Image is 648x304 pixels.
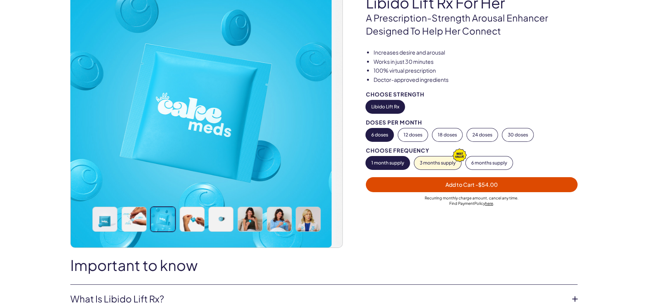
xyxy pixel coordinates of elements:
img: Libido Lift Rx For Her [267,207,291,231]
div: Choose Strength [366,91,578,97]
img: Libido Lift Rx For Her [238,207,262,231]
li: Increases desire and arousal [374,49,578,56]
button: Libido Lift Rx [366,100,405,113]
img: Libido Lift Rx For Her [122,207,146,231]
button: 3 months supply [414,156,461,169]
img: Libido Lift Rx For Her [93,207,117,231]
img: Libido Lift Rx For Her [151,207,175,231]
li: 100% virtual prescription [374,67,578,75]
div: Doses per Month [366,120,578,125]
p: A prescription-strength arousal enhancer designed to help her connect [366,12,578,37]
button: 18 doses [432,128,462,141]
img: Libido Lift Rx For Her [296,207,321,231]
li: Doctor-approved ingredients [374,76,578,84]
div: Recurring monthly charge amount , cancel any time. Policy . [366,195,578,206]
button: 1 month supply [366,156,410,169]
span: Find Payment [449,201,474,206]
img: Libido Lift Rx For Her [209,207,233,231]
h2: Important to know [70,257,578,273]
button: Add to Cart -$54.00 [366,177,578,192]
span: - $54.00 [476,181,498,188]
a: here [485,201,493,206]
span: Add to Cart [446,181,498,188]
button: 24 doses [467,128,498,141]
button: 6 months supply [466,156,513,169]
button: 6 doses [366,128,394,141]
li: Works in just 30 minutes [374,58,578,66]
div: Choose Frequency [366,148,578,153]
button: 12 doses [398,128,428,141]
img: Libido Lift Rx For Her [180,207,204,231]
button: 30 doses [502,128,533,141]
